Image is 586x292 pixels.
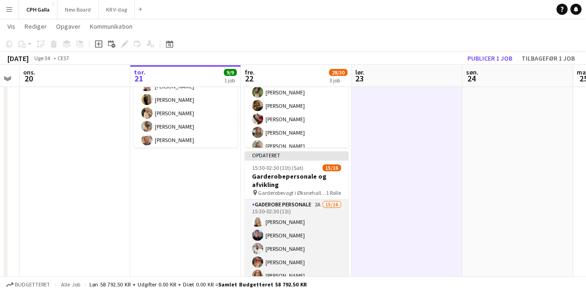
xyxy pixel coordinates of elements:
[57,0,99,19] button: New Board
[90,22,132,31] span: Kommunikation
[134,50,238,192] app-card-role: Opbygning9/909:30-18:30 (9t)[PERSON_NAME][PERSON_NAME][PERSON_NAME][PERSON_NAME][PERSON_NAME][PER...
[56,22,81,31] span: Opgaver
[218,281,307,288] span: Samlet budgetteret 58 792.50 KR
[134,68,145,76] span: tor.
[354,73,365,84] span: 23
[31,55,54,62] span: Uge 34
[224,69,237,76] span: 9/9
[4,20,19,32] a: Vis
[22,73,36,84] span: 20
[224,77,236,84] div: 1 job
[258,189,326,196] span: Garderobevagt i Øksnehallen til stor gallafest
[7,22,15,31] span: Vis
[466,68,479,76] span: søn.
[329,77,347,84] div: 3 job
[86,20,136,32] a: Kommunikation
[252,164,303,171] span: 15:30-02:30 (11t) (Sat)
[25,22,47,31] span: Rediger
[89,281,307,288] div: Løn 58 792.50 KR + Udgifter 0.00 KR + Diæt 0.00 KR =
[329,69,347,76] span: 28/30
[243,73,255,84] span: 22
[355,68,365,76] span: lør.
[7,54,29,63] div: [DATE]
[21,20,50,32] a: Rediger
[326,189,341,196] span: 1 Rolle
[57,55,69,62] div: CEST
[132,73,145,84] span: 21
[5,280,51,290] button: Budgetteret
[245,43,348,155] app-card-role: Opbygning7/709:00-16:30 (7t30m)[PERSON_NAME][PERSON_NAME][PERSON_NAME][PERSON_NAME][PERSON_NAME][...
[19,0,57,19] button: CPH Galla
[245,151,348,288] app-job-card: Opdateret15:30-02:30 (11t) (Sat)15/16Garderobepersonale og afvikling Garderobevagt i Øksnehallen ...
[99,0,135,19] button: KR V-dag
[464,52,516,64] button: Publicer 1 job
[245,172,348,189] h3: Garderobepersonale og afvikling
[23,68,36,76] span: ons.
[245,68,255,76] span: fre.
[59,281,82,288] span: Alle job
[245,151,348,159] div: Opdateret
[322,164,341,171] span: 15/16
[465,73,479,84] span: 24
[518,52,579,64] button: Tilbagefør 1 job
[52,20,84,32] a: Opgaver
[15,281,50,288] span: Budgetteret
